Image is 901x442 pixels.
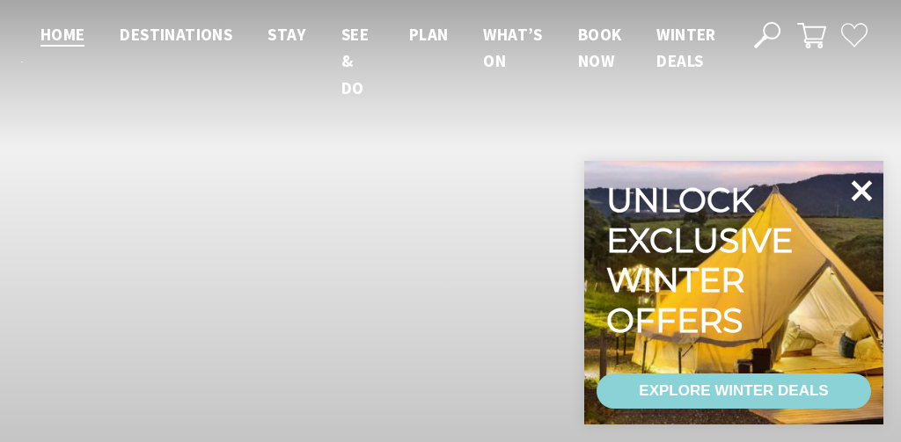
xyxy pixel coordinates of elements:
[606,180,801,340] div: Unlock exclusive winter offers
[267,24,306,45] span: Stay
[597,373,871,409] a: EXPLORE WINTER DEALS
[656,24,715,71] span: Winter Deals
[23,21,734,101] nav: Main Menu
[639,373,828,409] div: EXPLORE WINTER DEALS
[40,24,85,45] span: Home
[120,24,232,45] span: Destinations
[578,24,622,71] span: Book now
[409,24,449,45] span: Plan
[341,24,369,98] span: See & Do
[483,24,542,71] span: What’s On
